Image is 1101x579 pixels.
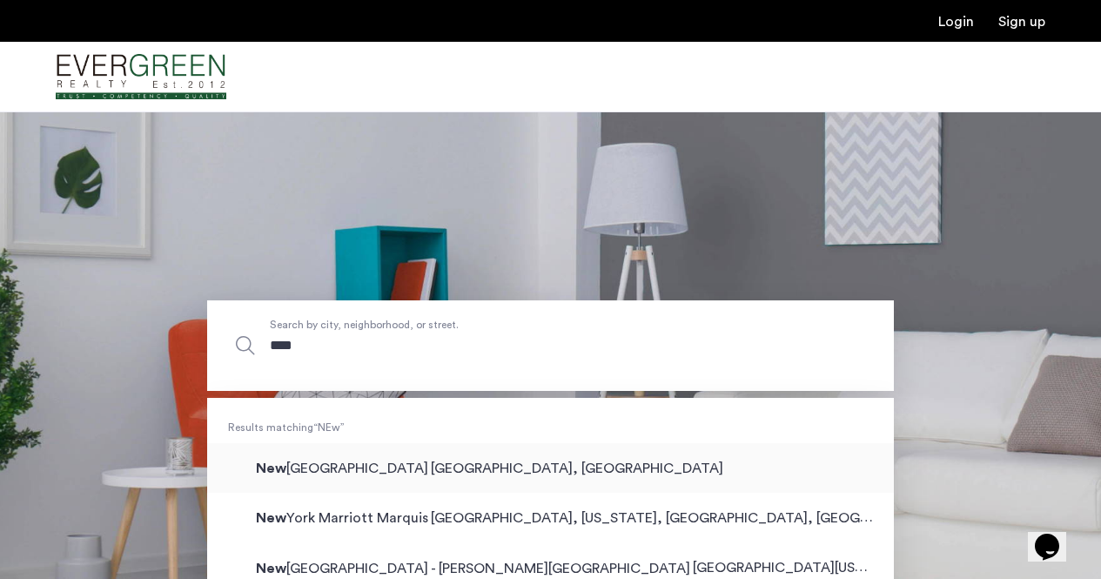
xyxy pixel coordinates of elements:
[207,419,894,436] span: Results matching
[256,511,431,525] span: York Marriott Marquis
[431,510,958,525] span: [GEOGRAPHIC_DATA], [US_STATE], [GEOGRAPHIC_DATA], [GEOGRAPHIC_DATA]
[56,44,226,110] img: logo
[207,300,894,391] input: Apartment Search
[313,422,345,433] q: NEw
[270,315,750,333] span: Search by city, neighborhood, or street.
[256,511,286,525] span: New
[431,461,723,475] span: [GEOGRAPHIC_DATA], [GEOGRAPHIC_DATA]
[256,461,286,475] span: New
[998,15,1045,29] a: Registration
[56,44,226,110] a: Cazamio Logo
[256,461,431,475] span: [GEOGRAPHIC_DATA]
[256,562,693,576] span: [GEOGRAPHIC_DATA] - [PERSON_NAME][GEOGRAPHIC_DATA]
[938,15,974,29] a: Login
[256,562,286,576] span: New
[1028,509,1084,562] iframe: chat widget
